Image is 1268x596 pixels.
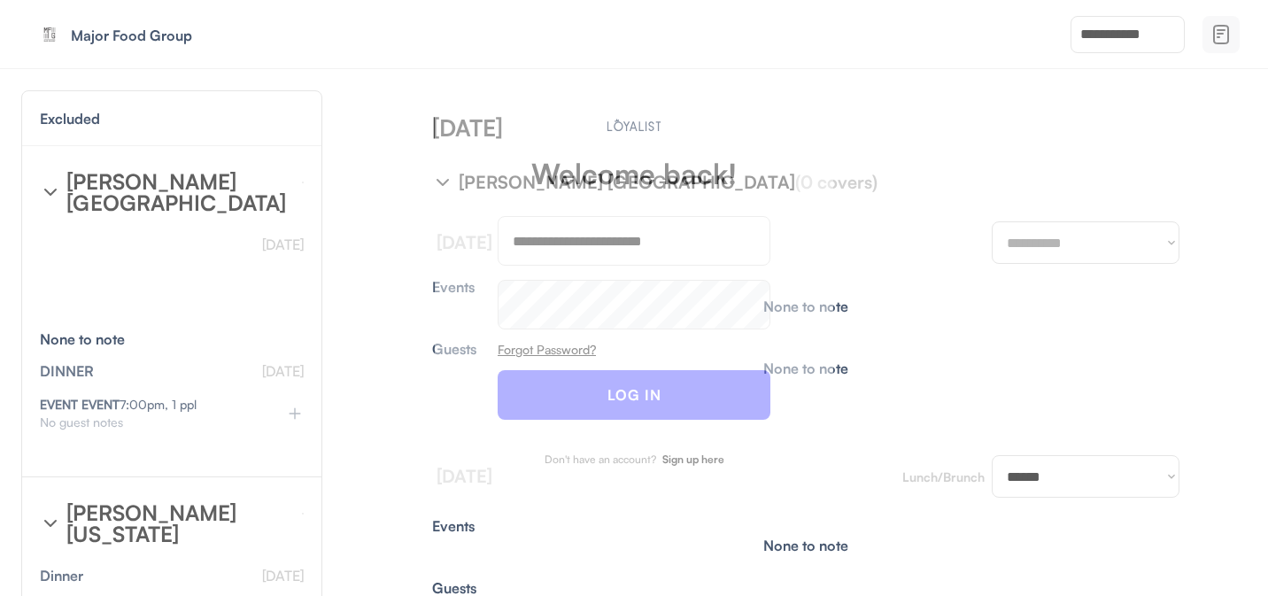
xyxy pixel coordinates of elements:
[604,119,665,131] img: Main.svg
[662,453,724,466] strong: Sign up here
[498,370,770,420] button: LOG IN
[531,159,737,188] div: Welcome back!
[498,342,596,357] u: Forgot Password?
[545,454,656,465] div: Don't have an account?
